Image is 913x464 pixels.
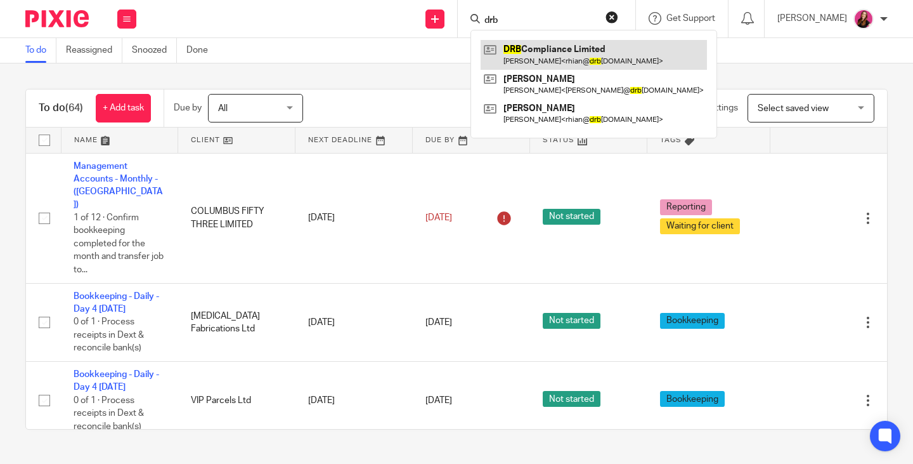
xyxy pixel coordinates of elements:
[66,38,122,63] a: Reassigned
[74,318,144,353] span: 0 of 1 · Process receipts in Dext & reconcile bank(s)
[174,102,202,114] p: Due by
[543,209,600,225] span: Not started
[74,213,164,274] span: 1 of 12 · Confirm bookkeeping completed for the month and transfer job to...
[660,313,725,329] span: Bookkeeping
[25,38,56,63] a: To do
[660,218,740,234] span: Waiting for client
[295,153,413,283] td: [DATE]
[483,15,597,27] input: Search
[96,94,151,123] a: + Add task
[425,318,452,327] span: [DATE]
[425,213,452,222] span: [DATE]
[295,283,413,361] td: [DATE]
[425,396,452,405] span: [DATE]
[218,104,228,113] span: All
[605,11,618,23] button: Clear
[660,199,712,215] span: Reporting
[74,370,159,392] a: Bookkeeping - Daily - Day 4 [DATE]
[178,362,295,440] td: VIP Parcels Ltd
[65,103,83,113] span: (64)
[295,362,413,440] td: [DATE]
[178,283,295,361] td: [MEDICAL_DATA] Fabrications Ltd
[853,9,874,29] img: 21.png
[25,10,89,27] img: Pixie
[74,162,163,209] a: Management Accounts - Monthly - ([GEOGRAPHIC_DATA])
[178,153,295,283] td: COLUMBUS FIFTY THREE LIMITED
[39,102,83,115] h1: To do
[74,396,144,431] span: 0 of 1 · Process receipts in Dext & reconcile bank(s)
[543,313,600,329] span: Not started
[186,38,217,63] a: Done
[74,292,159,314] a: Bookkeeping - Daily - Day 4 [DATE]
[777,12,847,25] p: [PERSON_NAME]
[758,104,829,113] span: Select saved view
[543,391,600,407] span: Not started
[132,38,177,63] a: Snoozed
[666,14,715,23] span: Get Support
[660,391,725,407] span: Bookkeeping
[660,136,682,143] span: Tags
